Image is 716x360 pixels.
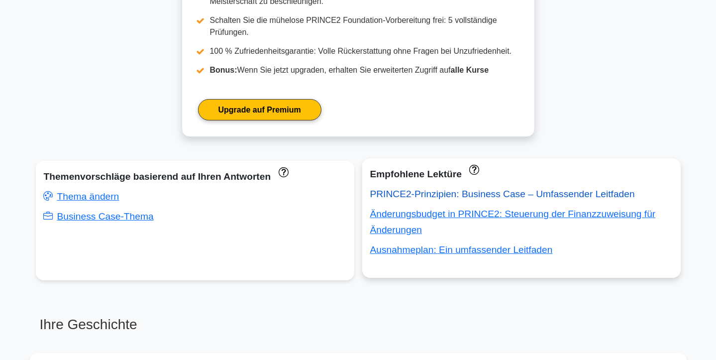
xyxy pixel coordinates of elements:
[44,191,119,202] a: Thema ändern
[370,244,553,255] a: Ausnahmeplan: Ein umfassender Leitfaden
[57,191,119,202] font: Thema ändern
[198,99,321,120] a: Upgrade auf Premium
[370,169,462,179] font: Empfohlene Lektüre
[276,166,288,177] a: Diese Themen wurden zu weniger als 50 % richtig beantwortet. Themen verschwinden, wenn Sie Fragen...
[57,211,154,222] font: Business Case-Thema
[370,189,635,199] a: PRINCE2-Prinzipien: Business Case – Umfassender Leitfaden
[44,211,154,222] a: Business Case-Thema
[44,171,271,182] font: Themenvorschläge basierend auf Ihren Antworten
[467,164,479,174] a: Diese Konzepte wurden zu weniger als 50 % richtig beantwortet. Die Anleitungen verschwinden, wenn...
[370,209,656,235] a: Änderungsbudget in PRINCE2: Steuerung der Finanzzuweisung für Änderungen
[40,317,137,332] font: Ihre Geschichte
